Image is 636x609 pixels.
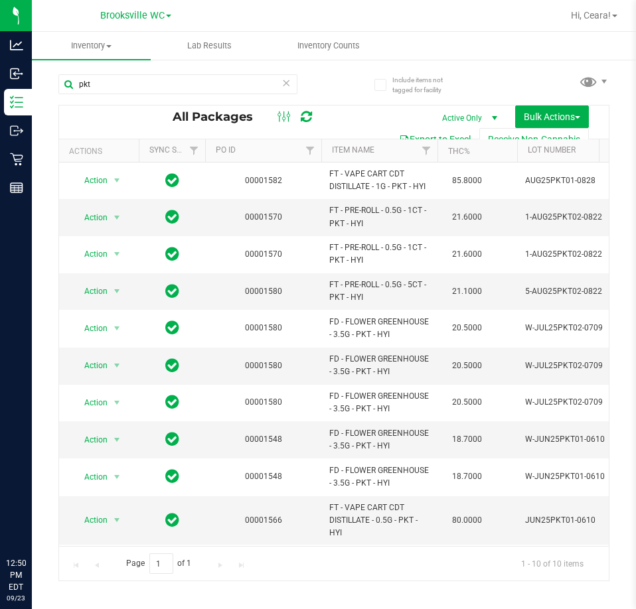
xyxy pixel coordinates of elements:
span: In Sync [165,282,179,301]
span: Action [72,208,108,227]
span: FT - VAPE CART CDT DISTILLATE - 1G - PKT - HYI [329,168,430,193]
span: W-JUN25PKT01-0610 [525,470,609,483]
a: 00001580 [245,323,282,332]
a: Filter [183,139,205,162]
a: Filter [595,139,617,162]
span: In Sync [165,393,179,411]
span: Action [72,468,108,486]
a: 00001582 [245,176,282,185]
span: select [109,511,125,529]
span: In Sync [165,171,179,190]
span: select [109,171,125,190]
span: FD - FLOWER GREENHOUSE - 3.5G - PKT - HYI [329,427,430,452]
inline-svg: Reports [10,181,23,194]
a: 00001570 [245,249,282,259]
span: In Sync [165,318,179,337]
inline-svg: Analytics [10,38,23,52]
p: 12:50 PM EDT [6,557,26,593]
span: select [109,356,125,375]
span: Bulk Actions [524,111,580,122]
a: 00001566 [245,515,282,525]
a: PO ID [216,145,236,155]
a: Item Name [332,145,374,155]
span: In Sync [165,245,179,263]
span: 21.6000 [445,245,489,264]
span: 1-AUG25PKT02-0822 [525,248,609,261]
span: In Sync [165,511,179,529]
a: Filter [416,139,437,162]
span: Brooksville WC [100,10,165,21]
span: 85.8000 [445,171,489,190]
inline-svg: Inventory [10,96,23,109]
span: JUN25PKT01-0610 [525,514,609,527]
span: 21.1000 [445,282,489,301]
span: Action [72,356,108,375]
iframe: Resource center [13,503,53,543]
span: Inventory Counts [279,40,378,52]
span: select [109,208,125,227]
a: 00001570 [245,212,282,222]
span: W-JUL25PKT02-0709 [525,360,609,372]
span: FD - FLOWER GREENHOUSE - 3.5G - PKT - HYI [329,316,430,341]
a: Inventory [32,32,151,60]
span: All Packages [173,109,266,124]
span: Action [72,511,108,529]
span: 80.0000 [445,511,489,530]
span: select [109,393,125,412]
span: Action [72,319,108,338]
span: Action [72,245,108,263]
span: FT - PRE-ROLL - 0.5G - 1CT - PKT - HYI [329,204,430,230]
a: THC% [448,147,470,156]
span: W-JUL25PKT02-0709 [525,396,609,409]
inline-svg: Retail [10,153,23,166]
button: Receive Non-Cannabis [479,128,589,151]
span: 21.6000 [445,208,489,227]
span: select [109,468,125,486]
span: 1 - 10 of 10 items [511,553,594,573]
span: Include items not tagged for facility [392,75,459,95]
span: 18.7000 [445,467,489,486]
span: select [109,282,125,301]
a: 00001548 [245,435,282,444]
a: 00001580 [245,287,282,296]
span: FD - FLOWER GREENHOUSE - 3.5G - PKT - HYI [329,464,430,490]
span: Inventory [32,40,151,52]
span: W-JUL25PKT02-0709 [525,322,609,334]
span: FT - PRE-ROLL - 0.5G - 5CT - PKT - HYI [329,279,430,304]
span: Clear [281,74,291,92]
input: 1 [149,553,173,574]
span: AUG25PKT01-0828 [525,174,609,187]
div: Actions [69,147,133,156]
span: 18.7000 [445,430,489,449]
a: 00001580 [245,361,282,370]
inline-svg: Inbound [10,67,23,80]
span: Action [72,171,108,190]
span: Hi, Ceara! [571,10,611,21]
a: Inventory Counts [269,32,388,60]
span: 5-AUG25PKT02-0822 [525,285,609,298]
span: 20.5000 [445,318,489,338]
span: 20.5000 [445,356,489,375]
span: FT - VAPE CART CDT DISTILLATE - 0.5G - PKT - HYI [329,502,430,540]
span: select [109,319,125,338]
inline-svg: Outbound [10,124,23,137]
span: In Sync [165,356,179,375]
span: Action [72,393,108,412]
span: W-JUN25PKT01-0610 [525,433,609,446]
span: select [109,245,125,263]
a: Lot Number [528,145,576,155]
button: Bulk Actions [515,105,589,128]
a: 00001548 [245,472,282,481]
span: FD - FLOWER GREENHOUSE - 3.5G - PKT - HYI [329,390,430,415]
span: In Sync [165,467,179,486]
input: Search Package ID, Item Name, SKU, Lot or Part Number... [58,74,297,94]
span: FT - PRE-ROLL - 0.5G - 1CT - PKT - HYI [329,241,430,267]
span: In Sync [165,430,179,448]
a: Lab Results [151,32,270,60]
span: Page of 1 [115,553,202,574]
a: 00001580 [245,397,282,407]
span: Lab Results [169,40,250,52]
span: select [109,431,125,449]
span: Action [72,282,108,301]
p: 09/23 [6,593,26,603]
